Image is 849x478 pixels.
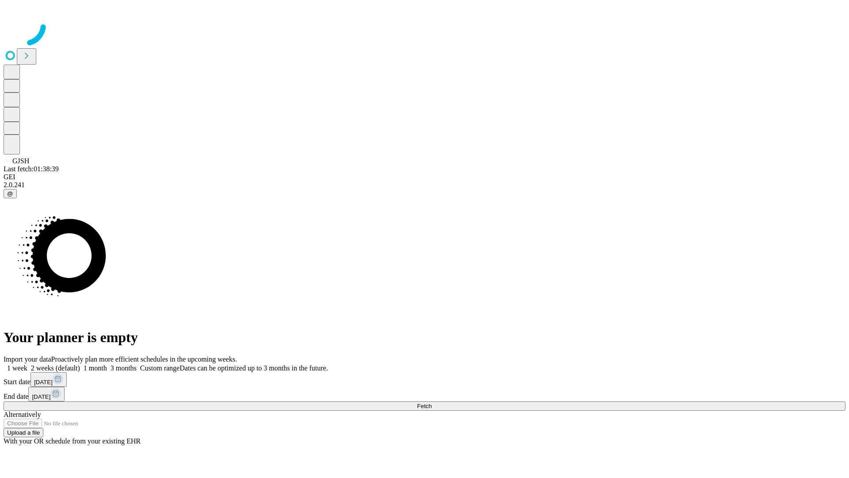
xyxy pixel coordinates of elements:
[4,355,51,363] span: Import your data
[4,329,845,346] h1: Your planner is empty
[4,428,43,437] button: Upload a file
[34,379,53,385] span: [DATE]
[31,364,80,372] span: 2 weeks (default)
[4,401,845,411] button: Fetch
[111,364,137,372] span: 3 months
[417,403,432,409] span: Fetch
[4,173,845,181] div: GEI
[4,181,845,189] div: 2.0.241
[4,411,41,418] span: Alternatively
[51,355,237,363] span: Proactively plan more efficient schedules in the upcoming weeks.
[7,364,27,372] span: 1 week
[7,190,13,197] span: @
[4,387,845,401] div: End date
[180,364,328,372] span: Dates can be optimized up to 3 months in the future.
[31,372,67,387] button: [DATE]
[28,387,65,401] button: [DATE]
[4,437,141,445] span: With your OR schedule from your existing EHR
[12,157,29,165] span: GJSH
[4,372,845,387] div: Start date
[4,165,59,173] span: Last fetch: 01:38:39
[32,393,50,400] span: [DATE]
[140,364,180,372] span: Custom range
[4,189,17,198] button: @
[84,364,107,372] span: 1 month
